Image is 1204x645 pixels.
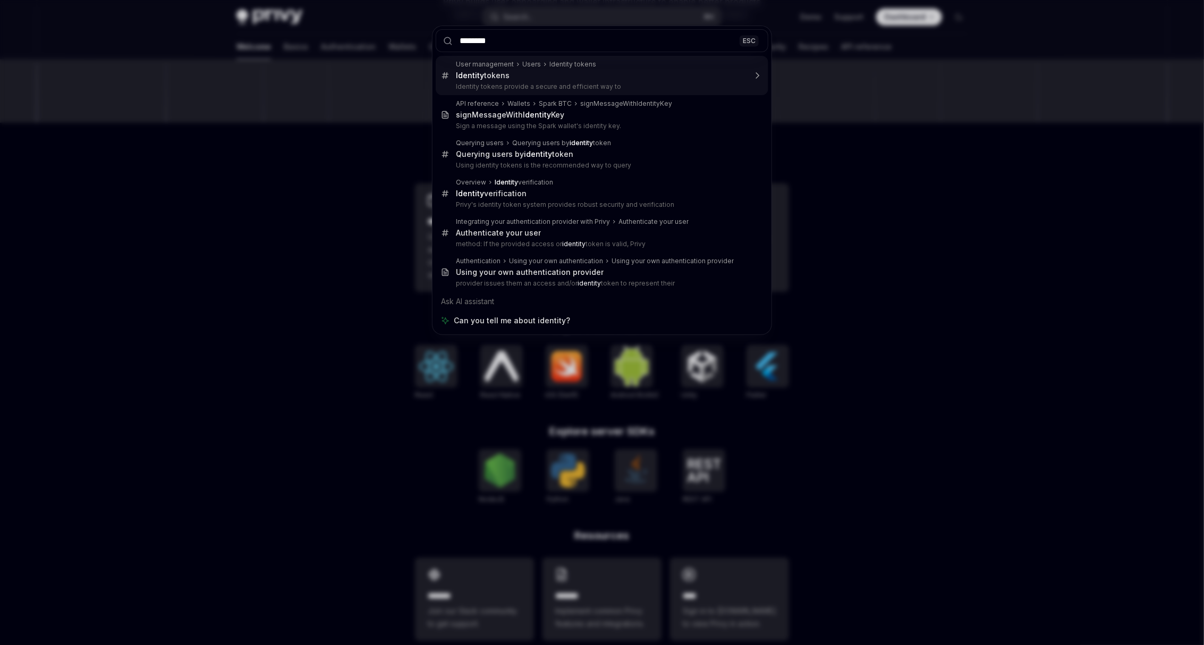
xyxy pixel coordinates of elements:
div: Querying users by token [512,139,611,147]
b: identity [562,240,586,248]
div: Overview [456,178,486,187]
div: Ask AI assistant [436,292,768,311]
p: provider issues them an access and/or token to represent their [456,279,746,288]
b: identity [578,279,601,287]
p: Privy's identity token system provides robust security and verification [456,200,746,209]
b: Identity [456,189,484,198]
div: Using your own authentication [509,257,603,265]
div: Spark BTC [539,99,572,108]
b: Identity [456,71,484,80]
p: method: If the provided access or token is valid, Privy [456,240,746,248]
div: Wallets [507,99,530,108]
div: Authenticate your user [618,217,689,226]
div: Integrating your authentication provider with Privy [456,217,610,226]
p: Using identity tokens is the recommended way to query [456,161,746,170]
div: User management [456,60,514,69]
div: Authentication [456,257,501,265]
p: Sign a message using the Spark wallet's identity key. [456,122,746,130]
b: identity [570,139,593,147]
div: verification [495,178,553,187]
b: identity [524,149,552,158]
div: Querying users by token [456,149,573,159]
div: tokens [456,71,510,80]
div: verification [456,189,527,198]
div: Using your own authentication provider [456,267,604,277]
div: ESC [740,35,759,46]
div: Identity tokens [549,60,596,69]
div: Users [522,60,541,69]
p: Identity tokens provide a secure and efficient way to [456,82,746,91]
div: signMessageWithIdentityKey [580,99,672,108]
div: API reference [456,99,499,108]
div: signMessageWith Key [456,110,564,120]
b: Identity [495,178,518,186]
b: Identity [523,110,551,119]
span: Can you tell me about identity? [454,315,570,326]
div: Using your own authentication provider [612,257,734,265]
div: Querying users [456,139,504,147]
div: Authenticate your user [456,228,541,238]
